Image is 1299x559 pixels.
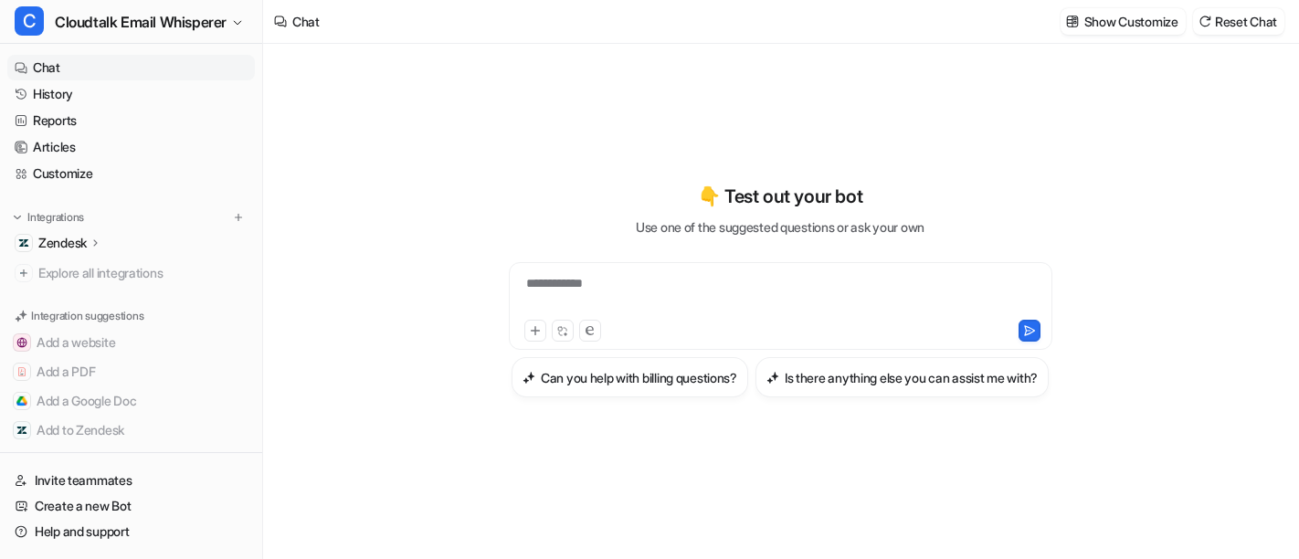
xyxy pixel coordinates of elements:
button: Add to ZendeskAdd to Zendesk [7,416,255,445]
img: explore all integrations [15,264,33,282]
h3: Can you help with billing questions? [541,368,737,387]
button: Can you help with billing questions?Can you help with billing questions? [512,357,748,397]
h3: Is there anything else you can assist me with? [785,368,1038,387]
a: History [7,81,255,107]
img: Add a Google Doc [16,396,27,406]
button: Integrations [7,208,90,227]
button: Add a websiteAdd a website [7,328,255,357]
img: customize [1066,15,1079,28]
button: Add a PDFAdd a PDF [7,357,255,386]
p: Integration suggestions [31,308,143,324]
img: Is there anything else you can assist me with? [766,371,779,385]
button: Is there anything else you can assist me with?Is there anything else you can assist me with? [755,357,1049,397]
a: Chat [7,55,255,80]
p: Use one of the suggested questions or ask your own [636,217,924,237]
button: Add a Google DocAdd a Google Doc [7,386,255,416]
p: 👇 Test out your bot [698,183,862,210]
img: reset [1199,15,1211,28]
img: menu_add.svg [232,211,245,224]
img: Can you help with billing questions? [523,371,535,385]
a: Invite teammates [7,468,255,493]
a: Help and support [7,519,255,544]
p: Zendesk [38,234,87,252]
p: Show Customize [1084,12,1178,31]
p: Integrations [27,210,84,225]
span: Explore all integrations [38,258,248,288]
img: Add a PDF [16,366,27,377]
span: Cloudtalk Email Whisperer [55,9,227,35]
button: Show Customize [1061,8,1186,35]
button: Reset Chat [1193,8,1284,35]
img: expand menu [11,211,24,224]
a: Create a new Bot [7,493,255,519]
img: Add to Zendesk [16,425,27,436]
div: Chat [292,12,320,31]
img: Add a website [16,337,27,348]
a: Explore all integrations [7,260,255,286]
img: Zendesk [18,237,29,248]
a: Customize [7,161,255,186]
a: Articles [7,134,255,160]
span: C [15,6,44,36]
a: Reports [7,108,255,133]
